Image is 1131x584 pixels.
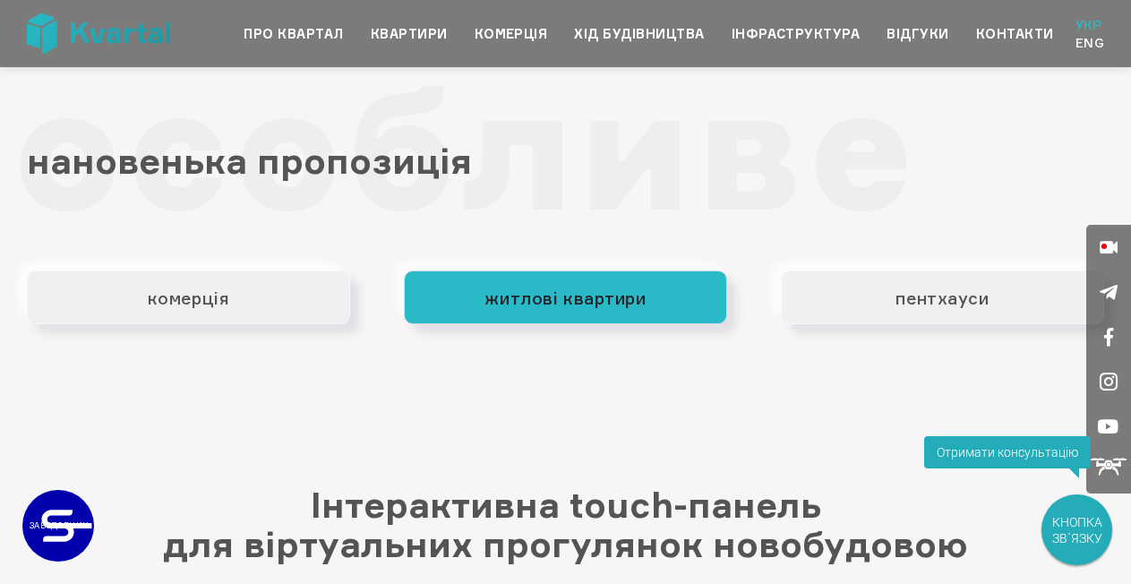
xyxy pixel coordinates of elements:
button: пентхауси [781,271,1104,324]
h2: Інтерактивна touch-панель для віртуальних прогулянок новобудовою [27,485,1104,564]
a: ЗАБУДОВНИК [22,490,94,562]
button: комерція [27,271,350,324]
button: житлові квартири [404,271,727,324]
a: Eng [1075,34,1104,52]
div: КНОПКА ЗВ`ЯЗКУ [1043,496,1110,563]
a: Інфраструктура [732,23,861,45]
text: ЗАБУДОВНИК [30,520,89,530]
a: Комерція [475,23,548,45]
div: Отримати консультацію [924,436,1091,468]
img: Kvartal [27,13,170,54]
h2: нановенька пропозиція [27,142,1104,181]
a: Контакти [976,23,1054,45]
a: Про квартал [244,23,343,45]
a: Відгуки [887,23,948,45]
a: Квартири [371,23,448,45]
a: Хід будівництва [574,23,704,45]
a: Укр [1075,16,1104,34]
